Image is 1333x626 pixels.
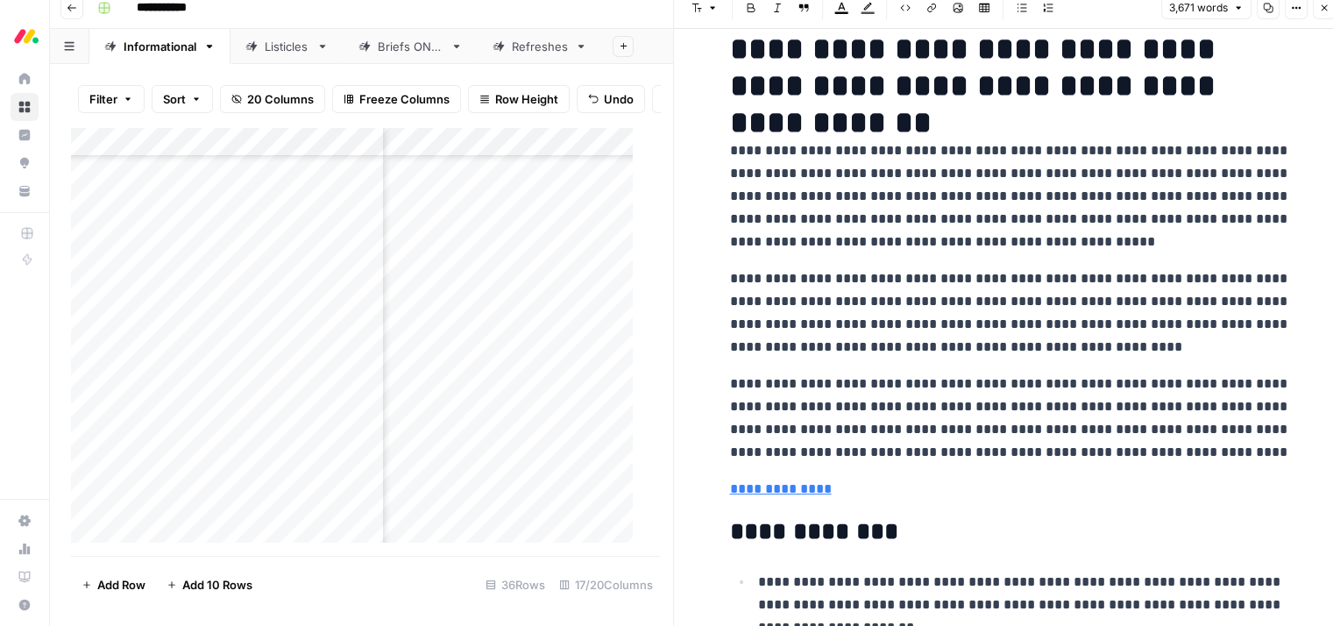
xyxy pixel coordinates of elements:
[152,85,213,113] button: Sort
[11,20,42,52] img: Monday.com Logo
[89,90,117,108] span: Filter
[247,90,314,108] span: 20 Columns
[11,177,39,205] a: Your Data
[71,571,156,599] button: Add Row
[11,65,39,93] a: Home
[182,576,252,594] span: Add 10 Rows
[11,93,39,121] a: Browse
[220,85,325,113] button: 20 Columns
[11,563,39,591] a: Learning Hub
[89,29,230,64] a: Informational
[577,85,645,113] button: Undo
[230,29,344,64] a: Listicles
[11,149,39,177] a: Opportunities
[11,507,39,535] a: Settings
[163,90,186,108] span: Sort
[552,571,660,599] div: 17/20 Columns
[479,571,552,599] div: 36 Rows
[78,85,145,113] button: Filter
[11,14,39,58] button: Workspace: Monday.com
[359,90,450,108] span: Freeze Columns
[97,576,145,594] span: Add Row
[495,90,558,108] span: Row Height
[468,85,570,113] button: Row Height
[124,38,196,55] div: Informational
[604,90,634,108] span: Undo
[378,38,443,55] div: Briefs ONLY
[478,29,602,64] a: Refreshes
[512,38,568,55] div: Refreshes
[265,38,309,55] div: Listicles
[344,29,478,64] a: Briefs ONLY
[11,535,39,563] a: Usage
[332,85,461,113] button: Freeze Columns
[156,571,263,599] button: Add 10 Rows
[11,591,39,619] button: Help + Support
[11,121,39,149] a: Insights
